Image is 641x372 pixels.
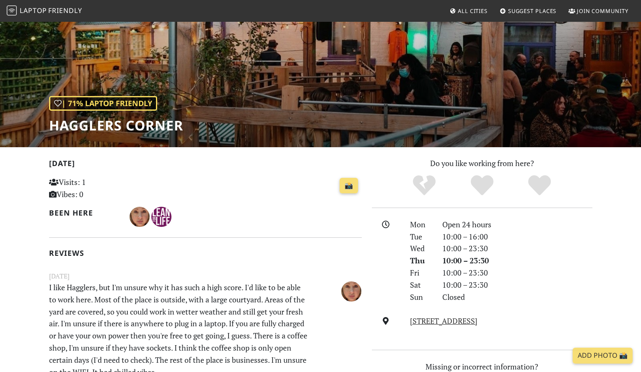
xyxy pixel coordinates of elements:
div: 10:00 – 16:00 [437,231,597,243]
h2: Been here [49,208,120,217]
div: 10:00 – 23:30 [437,255,597,267]
a: LaptopFriendly LaptopFriendly [7,4,82,18]
img: 5220-ange.jpg [341,281,361,302]
div: Mon [405,219,437,231]
a: 📸 [340,178,358,194]
div: Sun [405,291,437,303]
div: Closed [437,291,597,303]
span: Suggest Places [508,7,557,15]
div: 10:00 – 23:30 [437,242,597,255]
span: Ange [341,285,361,295]
img: 2562-francis.jpg [151,207,171,227]
span: Friendly [48,6,82,15]
div: Tue [405,231,437,243]
div: Open 24 hours [437,219,597,231]
h2: [DATE] [49,159,362,171]
div: No [395,174,453,197]
a: Suggest Places [496,3,560,18]
span: Join Community [577,7,628,15]
img: LaptopFriendly [7,5,17,16]
a: All Cities [446,3,491,18]
div: Definitely! [511,174,568,197]
p: Do you like working from here? [372,157,592,169]
h2: Reviews [49,249,362,258]
h1: Hagglers Corner [49,117,183,133]
div: Wed [405,242,437,255]
div: | 71% Laptop Friendly [49,96,157,111]
img: 5220-ange.jpg [130,207,150,227]
span: All Cities [458,7,488,15]
div: 10:00 – 23:30 [437,267,597,279]
div: Sat [405,279,437,291]
small: [DATE] [44,271,367,281]
a: [STREET_ADDRESS] [410,316,478,326]
p: Visits: 1 Vibes: 0 [49,176,147,200]
span: Francis Sprenger [151,211,171,221]
a: Add Photo 📸 [573,348,633,364]
div: Thu [405,255,437,267]
span: Ange [130,211,151,221]
div: Yes [453,174,511,197]
span: Laptop [20,6,47,15]
div: Fri [405,267,437,279]
div: 10:00 – 23:30 [437,279,597,291]
a: Join Community [565,3,632,18]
